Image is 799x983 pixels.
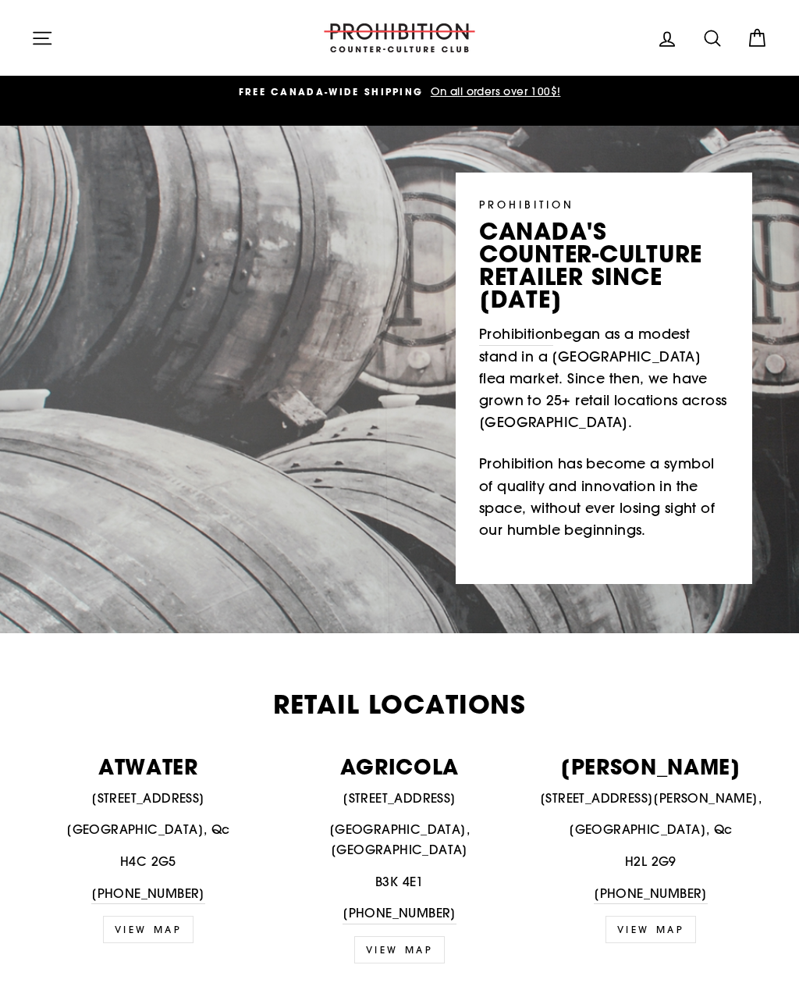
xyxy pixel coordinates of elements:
[103,916,194,943] a: VIEW MAP
[343,903,456,924] a: [PHONE_NUMBER]
[479,323,729,434] p: began as a modest stand in a [GEOGRAPHIC_DATA] flea market. Since then, we have grown to 25+ reta...
[479,453,729,541] p: Prohibition has become a symbol of quality and innovation in the space, without ever losing sight...
[534,820,768,840] p: [GEOGRAPHIC_DATA], Qc
[282,789,517,809] p: [STREET_ADDRESS]
[534,789,768,809] p: [STREET_ADDRESS][PERSON_NAME],
[534,756,768,777] p: [PERSON_NAME]
[35,84,764,101] a: FREE CANADA-WIDE SHIPPING On all orders over 100$!
[31,789,265,809] p: [STREET_ADDRESS]
[427,84,561,98] span: On all orders over 100$!
[91,884,205,905] a: [PHONE_NUMBER]
[605,916,697,943] a: view map
[321,23,478,52] img: PROHIBITION COUNTER-CULTURE CLUB
[282,820,517,860] p: [GEOGRAPHIC_DATA], [GEOGRAPHIC_DATA]
[31,820,265,840] p: [GEOGRAPHIC_DATA], Qc
[31,756,265,777] p: ATWATER
[354,936,446,963] a: VIEW MAP
[594,884,708,905] a: [PHONE_NUMBER]
[479,323,553,346] a: Prohibition
[239,85,424,98] span: FREE CANADA-WIDE SHIPPING
[282,872,517,892] p: B3K 4E1
[31,852,265,872] p: H4C 2G5
[31,692,768,718] h2: Retail Locations
[534,852,768,872] p: H2L 2G9
[479,220,729,312] p: canada's counter-culture retailer since [DATE]
[282,756,517,777] p: AGRICOLA
[479,196,729,212] p: PROHIBITION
